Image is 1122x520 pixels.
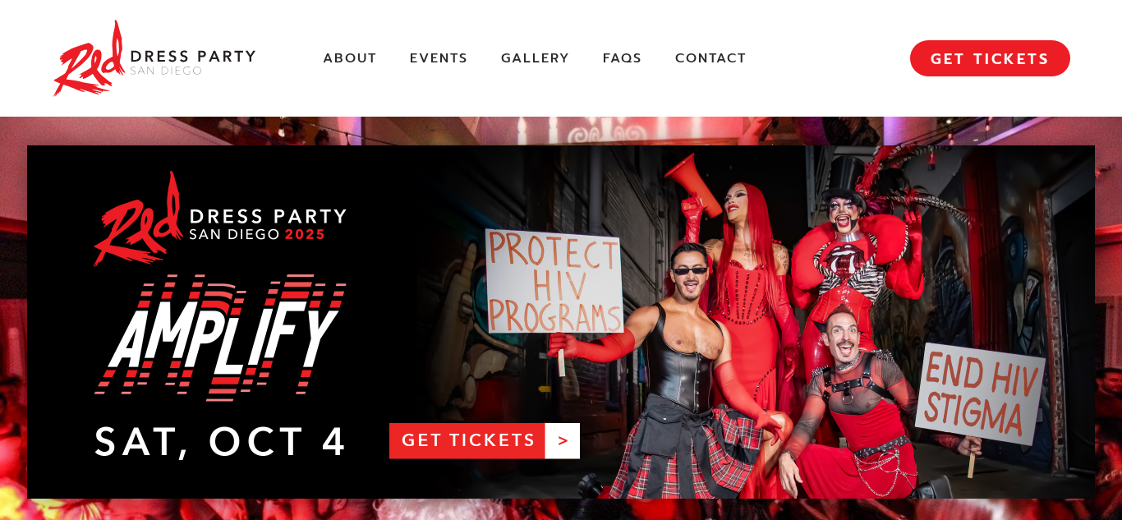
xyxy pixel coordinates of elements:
[501,50,570,67] a: Gallery
[910,40,1070,76] a: GET TICKETS
[410,50,468,67] a: Events
[603,50,642,67] a: FAQs
[323,50,377,67] a: About
[675,50,747,67] a: Contact
[52,16,257,100] img: Red Dress Party San Diego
